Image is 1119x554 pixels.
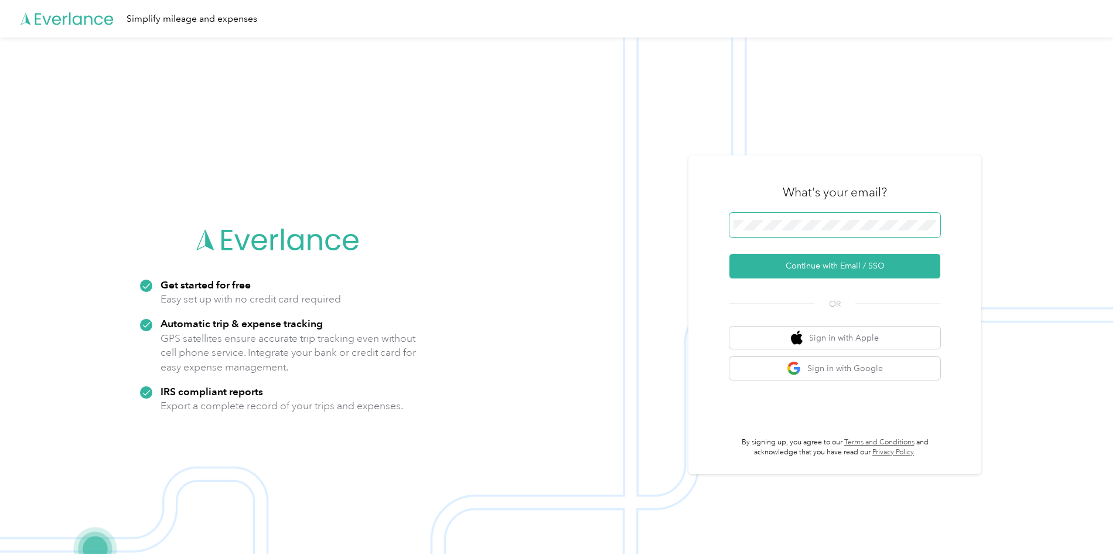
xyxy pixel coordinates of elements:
[729,437,940,458] p: By signing up, you agree to our and acknowledge that you have read our .
[161,385,263,397] strong: IRS compliant reports
[814,298,855,310] span: OR
[161,292,341,307] p: Easy set up with no credit card required
[161,399,403,413] p: Export a complete record of your trips and expenses.
[787,361,801,376] img: google logo
[161,331,417,375] p: GPS satellites ensure accurate trip tracking even without cell phone service. Integrate your bank...
[872,448,914,457] a: Privacy Policy
[729,327,940,349] button: apple logoSign in with Apple
[161,317,323,329] strong: Automatic trip & expense tracking
[783,184,887,200] h3: What's your email?
[844,438,915,447] a: Terms and Conditions
[729,254,940,278] button: Continue with Email / SSO
[791,331,803,345] img: apple logo
[729,357,940,380] button: google logoSign in with Google
[127,12,257,26] div: Simplify mileage and expenses
[161,278,251,291] strong: Get started for free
